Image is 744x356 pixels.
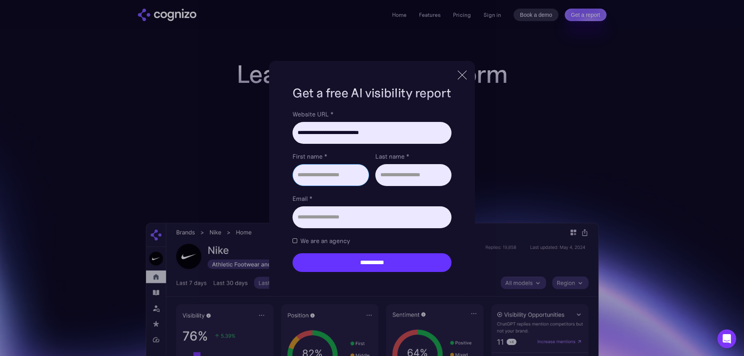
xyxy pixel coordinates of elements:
label: Website URL * [293,109,451,119]
label: Email * [293,194,451,203]
div: Open Intercom Messenger [717,329,736,348]
span: We are an agency [300,236,350,245]
h1: Get a free AI visibility report [293,84,451,102]
form: Brand Report Form [293,109,451,272]
label: First name * [293,152,369,161]
label: Last name * [375,152,451,161]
